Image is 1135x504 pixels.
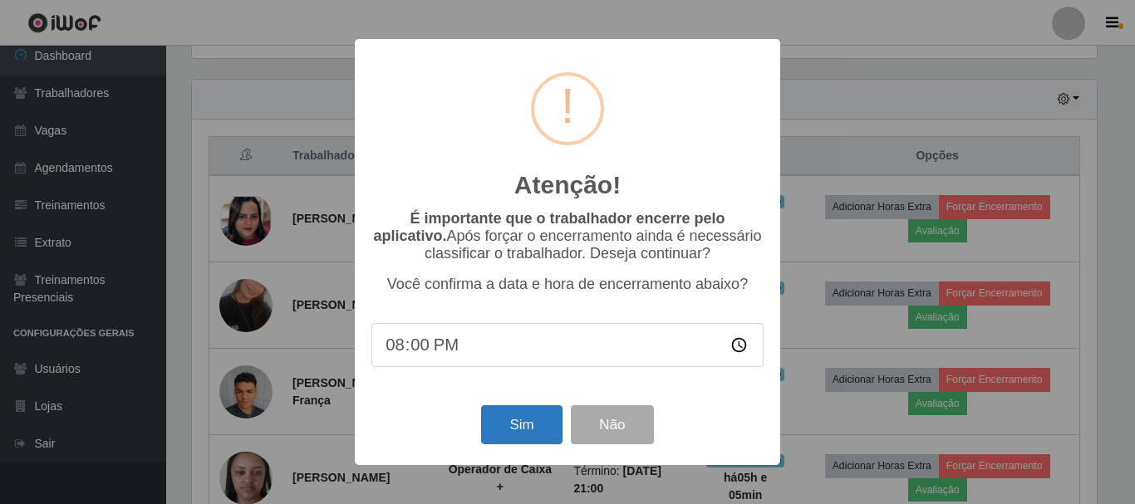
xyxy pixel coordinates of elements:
[514,170,621,200] h2: Atenção!
[373,210,725,244] b: É importante que o trabalhador encerre pelo aplicativo.
[481,405,562,444] button: Sim
[571,405,653,444] button: Não
[371,210,764,262] p: Após forçar o encerramento ainda é necessário classificar o trabalhador. Deseja continuar?
[371,276,764,293] p: Você confirma a data e hora de encerramento abaixo?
